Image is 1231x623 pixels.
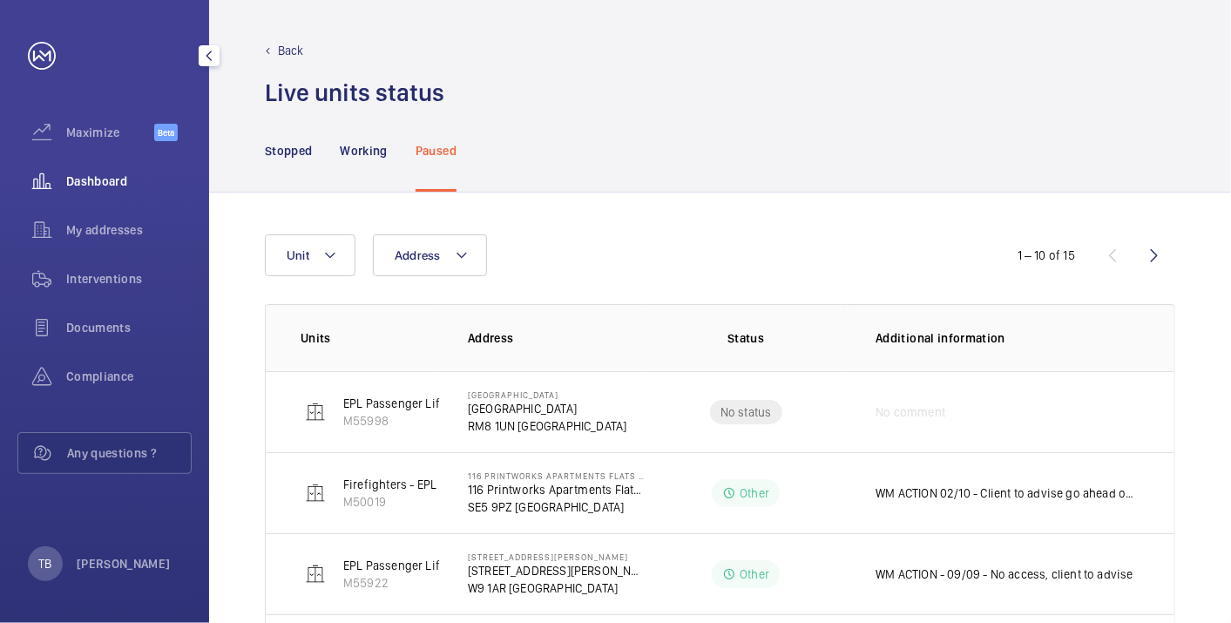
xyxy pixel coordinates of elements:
p: TB [38,555,51,572]
p: Address [468,329,644,347]
p: M50019 [343,493,516,511]
p: M55922 [343,574,443,592]
img: elevator.svg [305,483,326,504]
img: elevator.svg [305,402,326,423]
span: No comment [876,403,945,421]
p: Firefighters - EPL Flats 1-65 No 1 [343,476,516,493]
span: Unit [287,248,309,262]
p: 116 Printworks Apartments Flats 1-65 - High Risk Building [468,471,644,481]
h1: Live units status [265,77,444,109]
p: RM8 1UN [GEOGRAPHIC_DATA] [468,417,627,435]
span: Documents [66,319,192,336]
p: [GEOGRAPHIC_DATA] [468,389,627,400]
p: EPL Passenger Lift [343,557,443,574]
span: Any questions ? [67,444,191,462]
span: Address [395,248,441,262]
p: 116 Printworks Apartments Flats 1-65 [468,481,644,498]
p: [STREET_ADDRESS][PERSON_NAME] [468,552,644,562]
p: [GEOGRAPHIC_DATA] [468,400,627,417]
p: Status [656,329,835,347]
img: elevator.svg [305,564,326,585]
p: Other [740,484,769,502]
button: Unit [265,234,355,276]
p: WM ACTION - 09/09 - No access, client to advise [876,565,1133,583]
span: My addresses [66,221,192,239]
p: Additional information [876,329,1140,347]
button: Address [373,234,487,276]
p: Units [301,329,440,347]
span: Beta [154,124,178,141]
p: M55998 [343,412,443,430]
p: Back [278,42,304,59]
p: EPL Passenger Lift [343,395,443,412]
span: Dashboard [66,173,192,190]
p: WM ACTION 02/10 - Client to advise go ahead on mod 30/09 - Drive upgrade required - possible mode... [876,484,1140,502]
p: Working [340,142,387,159]
p: W9 1AR [GEOGRAPHIC_DATA] [468,579,644,597]
span: Interventions [66,270,192,288]
p: Paused [416,142,457,159]
span: Maximize [66,124,154,141]
p: [PERSON_NAME] [77,555,171,572]
div: 1 – 10 of 15 [1018,247,1075,264]
p: Other [740,565,769,583]
span: Compliance [66,368,192,385]
p: SE5 9PZ [GEOGRAPHIC_DATA] [468,498,644,516]
p: [STREET_ADDRESS][PERSON_NAME] [468,562,644,579]
p: Stopped [265,142,312,159]
p: No status [720,403,772,421]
